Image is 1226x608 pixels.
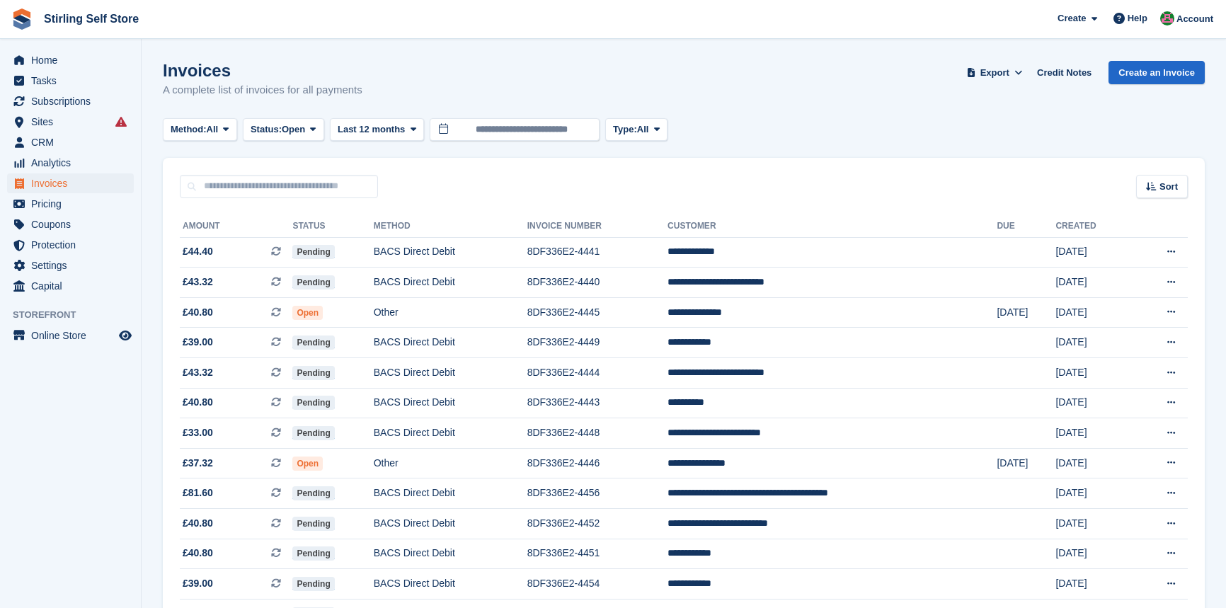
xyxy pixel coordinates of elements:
i: Smart entry sync failures have occurred [115,116,127,127]
span: Status: [251,122,282,137]
button: Type: All [605,118,668,142]
span: Protection [31,235,116,255]
span: Subscriptions [31,91,116,111]
span: Sites [31,112,116,132]
span: Pending [292,275,334,289]
td: BACS Direct Debit [374,569,527,600]
span: £40.80 [183,395,213,410]
td: [DATE] [1055,237,1132,268]
span: £44.40 [183,244,213,259]
span: Pending [292,546,334,561]
a: menu [7,214,134,234]
td: [DATE] [997,448,1055,478]
td: [DATE] [1055,418,1132,449]
td: 8DF336E2-4451 [527,539,668,569]
span: Storefront [13,308,141,322]
button: Export [963,61,1026,84]
button: Method: All [163,118,237,142]
td: BACS Direct Debit [374,237,527,268]
th: Customer [668,215,997,238]
td: [DATE] [1055,448,1132,478]
td: 8DF336E2-4456 [527,478,668,509]
a: menu [7,326,134,345]
span: Pending [292,426,334,440]
span: Pending [292,486,334,500]
th: Due [997,215,1055,238]
td: 8DF336E2-4441 [527,237,668,268]
a: menu [7,153,134,173]
span: Pending [292,577,334,591]
h1: Invoices [163,61,362,80]
td: 8DF336E2-4443 [527,388,668,418]
td: Other [374,297,527,328]
td: BACS Direct Debit [374,539,527,569]
p: A complete list of invoices for all payments [163,82,362,98]
a: menu [7,71,134,91]
span: Pricing [31,194,116,214]
span: £43.32 [183,275,213,289]
td: [DATE] [1055,509,1132,539]
th: Invoice Number [527,215,668,238]
a: menu [7,276,134,296]
span: Create [1058,11,1086,25]
td: 8DF336E2-4446 [527,448,668,478]
span: Online Store [31,326,116,345]
td: BACS Direct Debit [374,328,527,358]
span: All [637,122,649,137]
span: Sort [1159,180,1178,194]
a: menu [7,173,134,193]
span: Help [1128,11,1147,25]
a: Credit Notes [1031,61,1097,84]
span: Pending [292,517,334,531]
td: 8DF336E2-4449 [527,328,668,358]
span: £37.32 [183,456,213,471]
span: £39.00 [183,576,213,591]
td: [DATE] [1055,478,1132,509]
td: BACS Direct Debit [374,268,527,298]
a: menu [7,112,134,132]
span: Type: [613,122,637,137]
th: Created [1055,215,1132,238]
span: £40.80 [183,305,213,320]
span: Pending [292,366,334,380]
span: Method: [171,122,207,137]
a: menu [7,132,134,152]
a: menu [7,50,134,70]
td: 8DF336E2-4440 [527,268,668,298]
td: [DATE] [1055,268,1132,298]
span: Settings [31,256,116,275]
a: menu [7,194,134,214]
span: All [207,122,219,137]
td: BACS Direct Debit [374,358,527,389]
span: Analytics [31,153,116,173]
td: [DATE] [1055,539,1132,569]
img: stora-icon-8386f47178a22dfd0bd8f6a31ec36ba5ce8667c1dd55bd0f319d3a0aa187defe.svg [11,8,33,30]
td: 8DF336E2-4454 [527,569,668,600]
td: [DATE] [997,297,1055,328]
td: 8DF336E2-4448 [527,418,668,449]
button: Status: Open [243,118,324,142]
span: £33.00 [183,425,213,440]
th: Amount [180,215,292,238]
td: BACS Direct Debit [374,509,527,539]
td: Other [374,448,527,478]
a: Create an Invoice [1108,61,1205,84]
span: £40.80 [183,546,213,561]
img: Lucy [1160,11,1174,25]
span: Tasks [31,71,116,91]
td: [DATE] [1055,569,1132,600]
td: BACS Direct Debit [374,388,527,418]
td: [DATE] [1055,388,1132,418]
td: [DATE] [1055,358,1132,389]
th: Method [374,215,527,238]
span: Open [292,306,323,320]
span: £39.00 [183,335,213,350]
span: Invoices [31,173,116,193]
span: £40.80 [183,516,213,531]
span: Home [31,50,116,70]
td: BACS Direct Debit [374,478,527,509]
span: Account [1176,12,1213,26]
span: Pending [292,335,334,350]
td: [DATE] [1055,297,1132,328]
span: £81.60 [183,486,213,500]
